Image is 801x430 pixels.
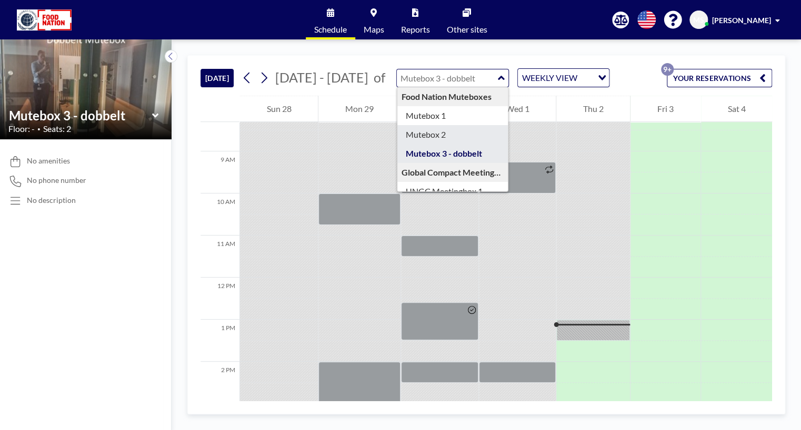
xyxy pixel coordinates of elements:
[397,87,508,106] div: Food Nation Muteboxes
[201,109,239,151] div: 8 AM
[43,124,71,134] span: Seats: 2
[520,71,579,85] span: WEEKLY VIEW
[661,63,674,76] p: 9+
[580,71,592,85] input: Search for option
[9,108,152,123] input: Mutebox 3 - dobbelt
[37,126,41,132] span: •
[201,278,239,320] div: 12 PM
[556,96,630,122] div: Thu 2
[397,69,498,87] input: Mutebox 3 - dobbelt
[27,156,70,166] span: No amenities
[401,25,430,34] span: Reports
[518,69,609,87] div: Search for option
[201,320,239,362] div: 1 PM
[240,96,318,122] div: Sun 28
[712,16,771,25] span: [PERSON_NAME]
[201,193,239,236] div: 10 AM
[701,96,772,122] div: Sat 4
[27,176,86,185] span: No phone number
[397,182,508,201] div: UNGC Meetingbox 1
[364,25,384,34] span: Maps
[397,125,508,144] div: Mutebox 2
[201,151,239,193] div: 9 AM
[318,96,400,122] div: Mon 29
[17,9,72,30] img: organization-logo
[27,196,76,205] div: No description
[201,362,239,404] div: 2 PM
[693,15,704,25] span: MS
[479,96,556,122] div: Wed 1
[397,163,508,182] div: Global Compact Meetingboxes
[630,96,700,122] div: Fri 3
[201,236,239,278] div: 11 AM
[8,124,35,134] span: Floor: -
[397,106,508,125] div: Mutebox 1
[314,25,347,34] span: Schedule
[275,69,368,85] span: [DATE] - [DATE]
[397,144,508,163] div: Mutebox 3 - dobbelt
[374,69,385,86] span: of
[447,25,487,34] span: Other sites
[201,69,234,87] button: [DATE]
[667,69,772,87] button: YOUR RESERVATIONS9+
